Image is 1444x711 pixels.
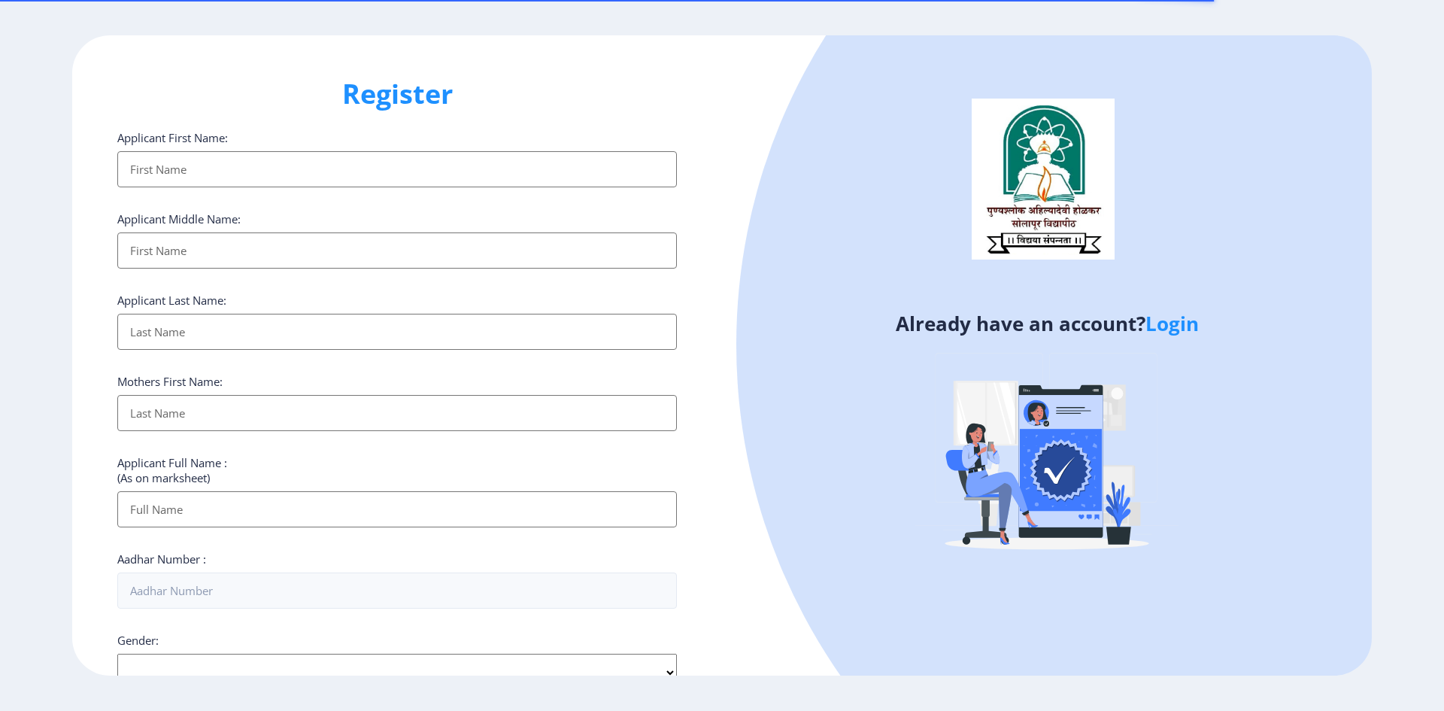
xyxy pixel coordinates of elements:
input: Aadhar Number [117,573,677,609]
a: Login [1145,310,1199,337]
img: logo [972,99,1115,260]
img: Verified-rafiki.svg [915,324,1179,588]
input: First Name [117,232,677,269]
h1: Register [117,76,677,112]
label: Applicant Full Name : (As on marksheet) [117,455,227,485]
input: First Name [117,151,677,187]
label: Applicant First Name: [117,130,228,145]
label: Aadhar Number : [117,551,206,567]
label: Applicant Last Name: [117,293,226,308]
label: Mothers First Name: [117,374,223,389]
input: Last Name [117,395,677,431]
h4: Already have an account? [733,311,1361,336]
label: Gender: [117,633,159,648]
input: Full Name [117,491,677,527]
label: Applicant Middle Name: [117,211,241,226]
input: Last Name [117,314,677,350]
